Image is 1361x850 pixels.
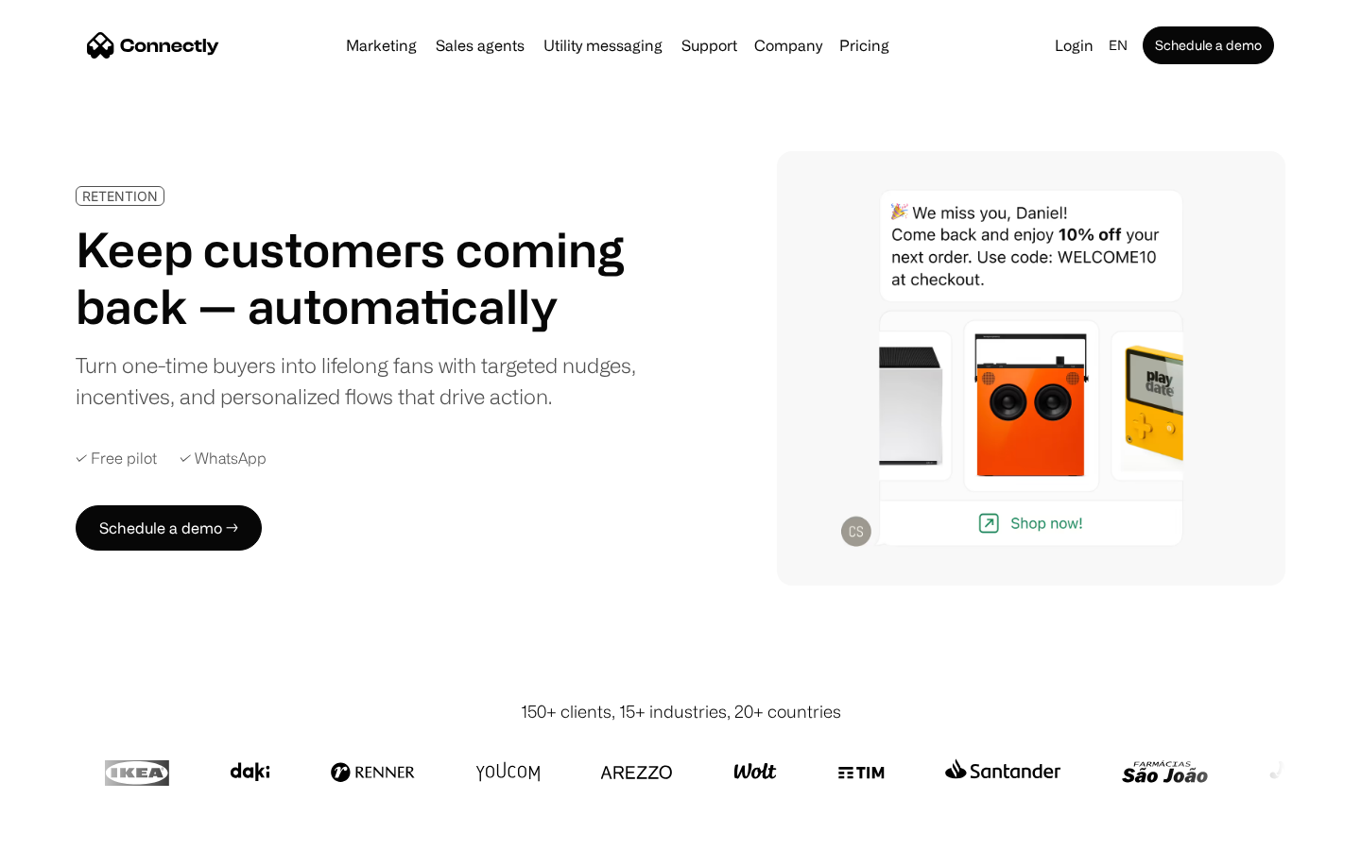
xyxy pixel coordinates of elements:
[19,815,113,843] aside: Language selected: English
[1109,32,1128,59] div: en
[76,505,262,551] a: Schedule a demo →
[82,189,158,203] div: RETENTION
[76,349,650,412] div: Turn one-time buyers into lifelong fans with targeted nudges, incentives, and personalized flows ...
[87,31,219,59] a: home
[749,32,828,59] div: Company
[521,699,841,724] div: 150+ clients, 15+ industries, 20+ countries
[428,38,532,53] a: Sales agents
[536,38,670,53] a: Utility messaging
[180,450,267,467] div: ✓ WhatsApp
[1143,26,1274,64] a: Schedule a demo
[38,817,113,843] ul: Language list
[1047,32,1101,59] a: Login
[674,38,745,53] a: Support
[76,450,157,467] div: ✓ Free pilot
[338,38,424,53] a: Marketing
[76,221,650,334] h1: Keep customers coming back — automatically
[754,32,822,59] div: Company
[1101,32,1139,59] div: en
[832,38,897,53] a: Pricing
